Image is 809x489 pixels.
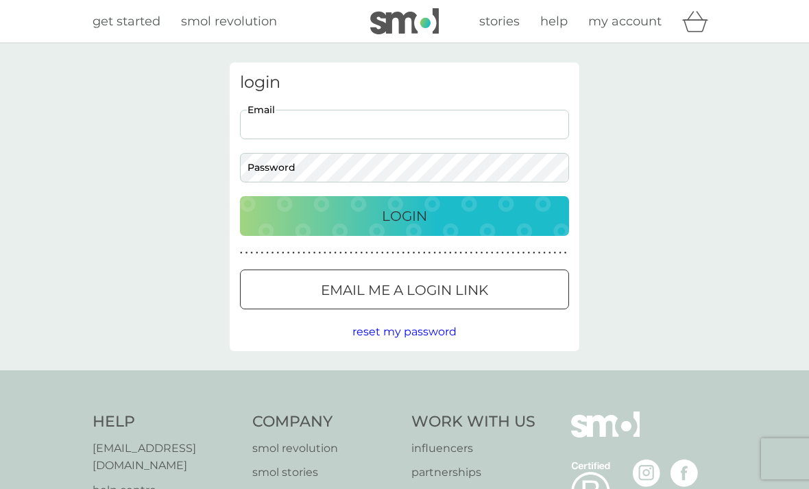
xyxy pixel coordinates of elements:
p: ● [465,250,468,257]
p: ● [276,250,279,257]
a: my account [588,12,662,32]
p: ● [413,250,415,257]
p: ● [360,250,363,257]
p: ● [391,250,394,257]
p: ● [371,250,374,257]
span: smol revolution [181,14,277,29]
p: ● [303,250,306,257]
a: smol revolution [181,12,277,32]
p: Login [382,205,427,227]
span: get started [93,14,160,29]
p: ● [256,250,258,257]
p: ● [292,250,295,257]
p: ● [459,250,462,257]
p: ● [491,250,494,257]
span: my account [588,14,662,29]
p: ● [527,250,530,257]
a: [EMAIL_ADDRESS][DOMAIN_NAME] [93,440,239,475]
p: ● [444,250,446,257]
p: ● [481,250,483,257]
p: ● [287,250,290,257]
p: ● [418,250,420,257]
a: smol revolution [252,440,398,457]
p: ● [548,250,551,257]
p: ● [433,250,436,257]
p: ● [387,250,389,257]
p: ● [423,250,426,257]
span: help [540,14,568,29]
h4: Work With Us [411,412,535,433]
p: ● [559,250,562,257]
img: smol [370,8,439,34]
a: influencers [411,440,535,457]
p: ● [339,250,342,257]
img: visit the smol Facebook page [671,460,698,487]
p: ● [334,250,337,257]
p: ● [449,250,452,257]
p: ● [475,250,478,257]
a: smol stories [252,464,398,481]
p: ● [318,250,321,257]
p: ● [298,250,300,257]
p: ● [381,250,384,257]
p: ● [507,250,509,257]
p: ● [397,250,400,257]
p: ● [512,250,515,257]
p: ● [376,250,378,257]
p: ● [240,250,243,257]
button: Login [240,196,569,236]
p: ● [538,250,541,257]
p: ● [308,250,311,257]
p: ● [496,250,499,257]
p: ● [402,250,404,257]
p: ● [522,250,525,257]
a: get started [93,12,160,32]
img: visit the smol Instagram page [633,460,660,487]
h4: Help [93,412,239,433]
p: ● [407,250,410,257]
a: help [540,12,568,32]
button: Email me a login link [240,270,569,309]
img: smol [571,412,640,458]
p: ● [439,250,442,257]
p: ● [501,250,504,257]
p: ● [271,250,274,257]
p: ● [533,250,535,257]
p: ● [282,250,285,257]
h4: Company [252,412,398,433]
p: ● [350,250,352,257]
p: ● [245,250,248,257]
p: ● [266,250,269,257]
p: ● [485,250,488,257]
span: reset my password [352,325,457,338]
p: ● [355,250,358,257]
p: ● [365,250,368,257]
p: ● [554,250,557,257]
p: ● [470,250,473,257]
p: ● [313,250,316,257]
p: ● [428,250,431,257]
p: ● [517,250,520,257]
p: ● [324,250,326,257]
a: partnerships [411,464,535,481]
p: ● [564,250,567,257]
p: ● [261,250,264,257]
p: ● [329,250,332,257]
a: stories [479,12,520,32]
p: Email me a login link [321,279,488,301]
p: ● [543,250,546,257]
p: ● [455,250,457,257]
h3: login [240,73,569,93]
span: stories [479,14,520,29]
div: basket [682,8,716,35]
button: reset my password [352,323,457,341]
p: ● [345,250,348,257]
p: ● [250,250,253,257]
